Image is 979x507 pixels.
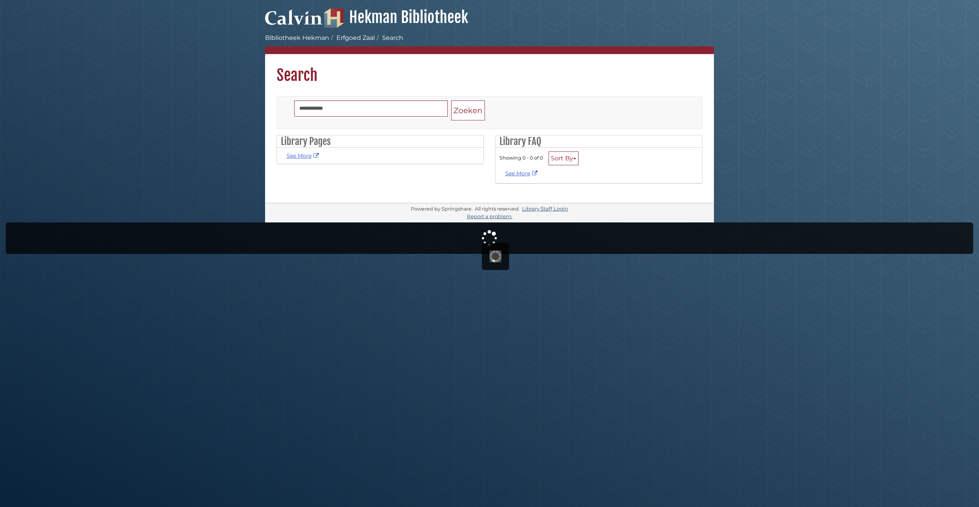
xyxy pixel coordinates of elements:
font: See More [505,170,530,177]
button: Sort By [549,151,578,165]
img: Logo van de Hekman Bibliotheek [324,8,343,28]
font: Sort By [551,155,573,162]
img: Calvijn [265,6,323,28]
li: Search [375,33,403,43]
div: Powered by Springshare. [410,206,474,212]
img: Working... [489,250,501,262]
h2: Library Pages [277,135,483,148]
a: Erfgoed Zaal [336,34,375,41]
h2: Library FAQ [496,135,702,148]
a: Calvin University [265,18,323,25]
button: Zoeken [451,100,485,121]
a: See More [505,170,539,177]
a: Report a problem. [467,213,513,219]
a: Hekman Bibliotheek [324,8,468,27]
h1: Search [265,54,714,85]
a: Bibliotheek Hekman [265,34,329,41]
a: See More [287,152,321,159]
a: Library Staff Login [522,206,568,212]
div: All rights reserved. [474,206,521,212]
span: Showing 0 - 0 of 0 [499,155,543,161]
nav: paneermeel [265,33,714,54]
font: See More [287,152,311,159]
